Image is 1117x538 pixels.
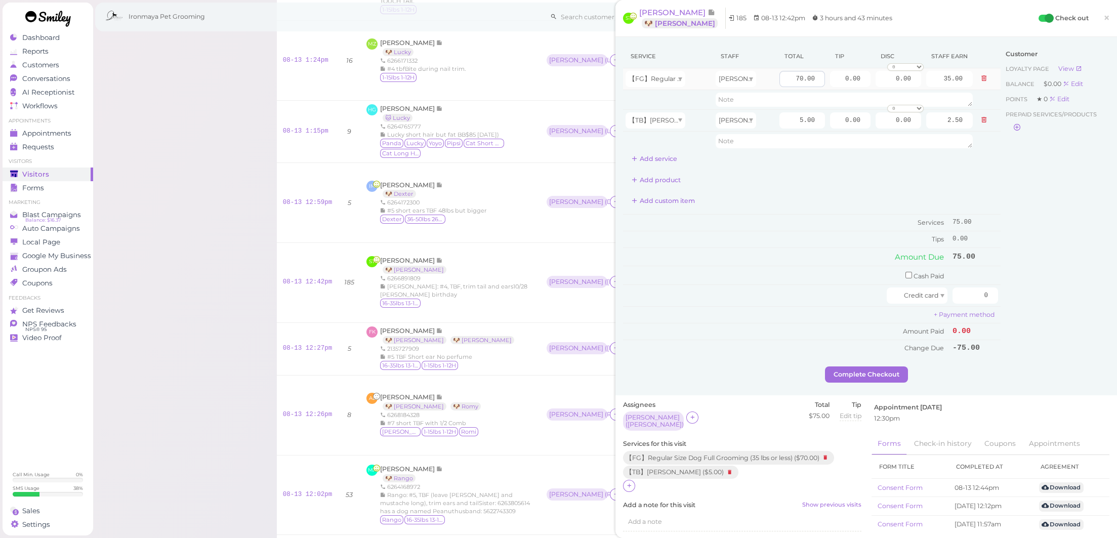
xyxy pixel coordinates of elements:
[3,317,93,331] a: NPS Feedbacks NPS® 95
[436,393,443,401] span: Note
[3,58,93,72] a: Customers
[713,45,777,68] th: Staff
[366,104,378,115] span: HG
[629,116,704,124] span: 【TB】[PERSON_NAME]
[422,427,458,436] span: 1-15lbs 1-12H
[950,231,1001,247] td: 0.00
[380,327,436,335] span: [PERSON_NAME]
[623,215,950,231] td: Services
[22,224,80,233] span: Auto Campaigns
[1006,65,1051,72] span: Loyalty page
[1039,482,1084,493] a: Download
[380,327,519,344] a: [PERSON_NAME] 🐶 [PERSON_NAME] 🐶 [PERSON_NAME]
[387,65,466,72] span: #4 tbfBite during nail trim.
[872,455,949,479] th: Form title
[22,102,58,110] span: Workflows
[950,247,1001,266] td: 75.00
[380,283,527,298] span: [PERSON_NAME]: #4, TBF, trim tail and ears10/28 [PERSON_NAME] birthday
[547,408,610,422] div: [PERSON_NAME] (Romy)
[948,479,1032,497] td: 08-13 12:44pm
[1103,11,1110,25] span: ×
[380,181,443,198] a: [PERSON_NAME] 🐶 Dexter
[1063,80,1083,88] a: Edit
[1039,519,1084,530] a: Download
[3,127,93,140] a: Appointments
[22,334,62,342] span: Video Proof
[549,128,605,135] div: [PERSON_NAME] ( Lucky )
[76,471,83,478] div: 0 %
[436,181,443,189] span: Note
[1055,13,1089,23] label: Check out
[422,361,458,370] span: 1-15lbs 1-12H
[3,222,93,235] a: Auto Campaigns
[3,276,93,290] a: Coupons
[1006,50,1104,59] div: Customer
[1044,80,1063,88] span: $0.00
[383,114,412,122] a: 🐱 Lucky
[623,400,655,409] label: Assignees
[873,45,924,68] th: Discount
[348,199,351,206] i: 5
[547,488,610,502] div: [PERSON_NAME] (Rango)
[626,414,681,428] div: [PERSON_NAME] ( [PERSON_NAME] )
[623,501,861,510] label: Add a note for this visit
[719,75,773,82] span: [PERSON_NAME]
[978,433,1022,454] a: Coupons
[380,491,530,515] span: Rango: #5, TBF (leave [PERSON_NAME] and mustache long), trim ears and tailSister: 6263805614 has ...
[1033,455,1109,479] th: Agreement
[22,170,49,179] span: Visitors
[3,518,93,531] a: Settings
[380,198,487,206] div: 6264172300
[948,515,1032,533] td: [DATE] 11:57am
[549,411,605,418] div: [PERSON_NAME] ( Romy )
[3,31,93,45] a: Dashboard
[736,14,747,22] span: 185
[380,105,436,112] span: [PERSON_NAME]
[3,86,93,99] a: AI Receptionist
[3,504,93,518] a: Sales
[380,215,404,224] span: Dexter
[1049,95,1069,103] a: Edit
[383,474,416,482] a: 🐶 Rango
[387,353,472,360] span: #5 TBF Short ear No perfume
[380,465,436,473] span: [PERSON_NAME]
[383,266,446,274] a: 🐶 [PERSON_NAME]
[380,515,403,524] span: Rango
[436,465,443,473] span: Note
[464,139,504,148] span: Cat Short Hair
[809,400,830,409] label: Total
[22,74,70,83] span: Conversations
[22,507,40,515] span: Sales
[445,139,463,148] span: Pipsi
[436,327,443,335] span: Note
[3,168,93,181] a: Visitors
[380,73,417,82] span: 1-15lbs 1-12H
[22,211,81,219] span: Blast Campaigns
[840,400,861,409] label: Tip
[25,216,61,224] span: Balance: $16.37
[828,45,873,68] th: Tip
[3,99,93,113] a: Workflows
[404,515,445,524] span: 16-35lbs 13-15H
[549,198,605,205] div: [PERSON_NAME] ( Dexter )
[1037,95,1049,103] span: ★ 0
[3,304,93,317] a: Get Reviews
[366,326,378,338] span: FK
[547,276,610,289] div: [PERSON_NAME] ([PERSON_NAME])
[283,411,333,418] a: 08-13 12:26pm
[283,199,333,206] a: 08-13 12:59pm
[623,451,834,464] div: 【FG】Regular Size Dog Full Grooming (35 lbs or less) ( $70.00 )
[380,393,486,410] a: [PERSON_NAME] 🐶 [PERSON_NAME] 🐶 Romy
[366,256,378,267] span: ST
[13,471,50,478] div: Call Min. Usage
[380,105,443,121] a: [PERSON_NAME] 🐱 Lucky
[809,411,830,421] div: $75.00
[450,336,514,344] a: 🐶 [PERSON_NAME]
[3,208,93,222] a: Blast Campaigns Balance: $16.37
[719,116,773,124] span: [PERSON_NAME]
[623,266,950,285] td: Cash Paid
[623,172,689,188] button: Add product
[366,393,378,404] span: AL
[809,13,895,23] li: 3 hours and 43 minutes
[366,181,378,192] span: IM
